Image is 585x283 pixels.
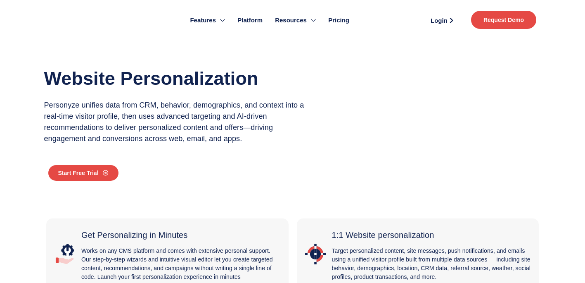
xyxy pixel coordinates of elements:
span: Resources [275,16,307,25]
span: Login [431,17,448,24]
h1: Website Personalization [44,65,310,91]
a: Login [421,14,463,26]
span: Get Personalizing in Minutes [81,230,187,240]
span: Request Demo [483,17,524,23]
span: Platform [237,16,263,25]
a: Start Free Trial [48,165,118,181]
a: Request Demo [471,11,536,29]
span: Start Free Trial [58,170,99,176]
span: Pricing [328,16,349,25]
a: Platform [231,4,269,36]
img: Example of the personalization engine's recommending kitchen appliances to a visitor who was flag... [372,94,496,156]
a: Features [184,4,231,36]
p: Target personalized content, site messages, push notifications, and emails using a unified visito... [332,247,531,281]
img: Personyze logo [49,11,110,30]
a: Pricing [322,4,355,36]
p: Works on any CMS platform and comes with extensive personal support. Our step-by-step wizards and... [81,247,280,281]
a: Resources [269,4,322,36]
span: 1:1 Website personalization [332,230,434,240]
p: Personyze unifies data from CRM, behavior, demographics, and context into a real-time visitor pro... [44,100,310,144]
span: Features [190,16,216,25]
